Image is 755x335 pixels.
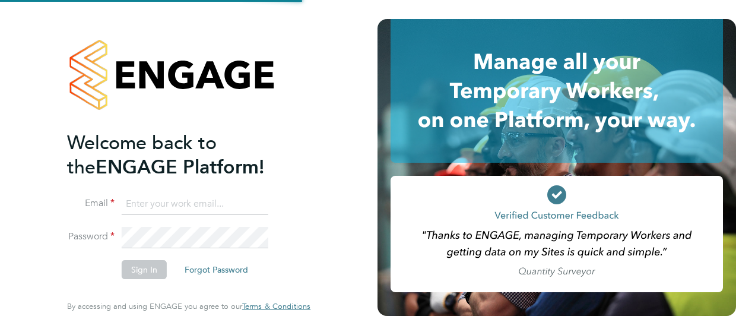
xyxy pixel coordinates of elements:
a: Terms & Conditions [242,302,310,311]
label: Email [67,197,115,210]
span: By accessing and using ENGAGE you agree to our [67,301,310,311]
span: Terms & Conditions [242,301,310,311]
button: Sign In [122,260,167,279]
button: Forgot Password [175,260,258,279]
h2: ENGAGE Platform! [67,131,299,179]
span: Welcome back to the [67,131,217,179]
label: Password [67,230,115,243]
input: Enter your work email... [122,194,268,215]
